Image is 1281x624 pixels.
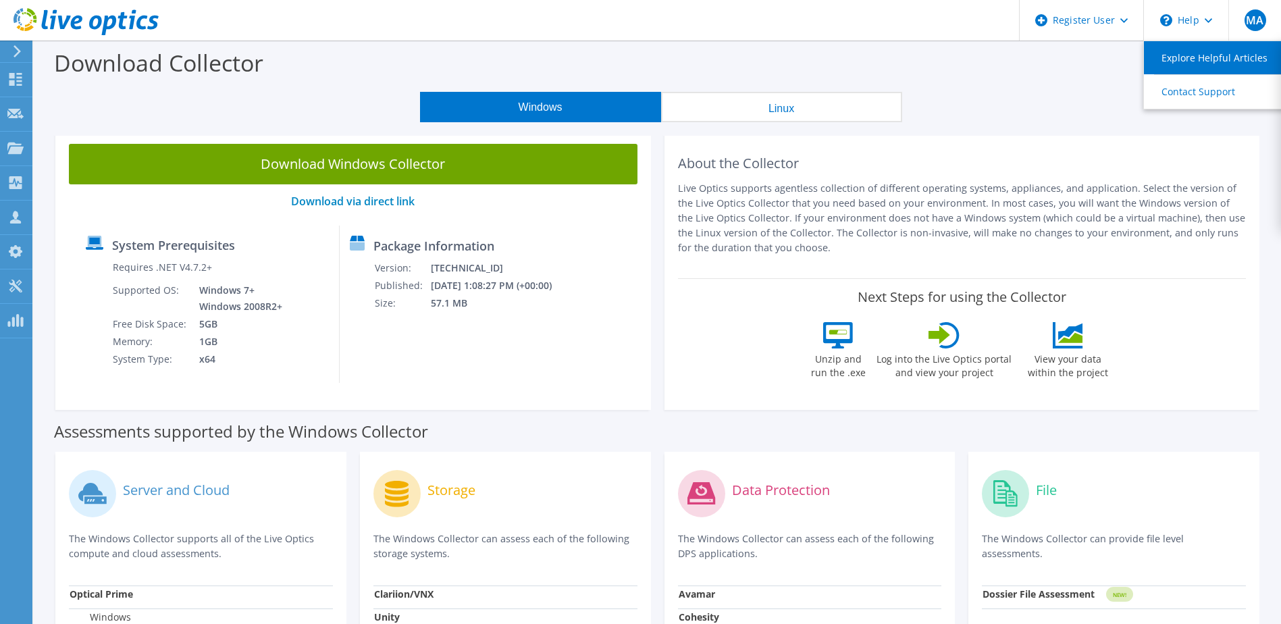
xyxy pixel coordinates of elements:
[678,155,1247,172] h2: About the Collector
[373,531,637,561] p: The Windows Collector can assess each of the following storage systems.
[678,181,1247,255] p: Live Optics supports agentless collection of different operating systems, appliances, and applica...
[1160,14,1172,26] svg: \n
[112,315,189,333] td: Free Disk Space:
[112,333,189,350] td: Memory:
[70,610,131,624] label: Windows
[876,348,1012,380] label: Log into the Live Optics portal and view your project
[374,588,434,600] strong: Clariion/VNX
[732,484,830,497] label: Data Protection
[291,194,415,209] a: Download via direct link
[678,531,942,561] p: The Windows Collector can assess each of the following DPS applications.
[1019,348,1116,380] label: View your data within the project
[189,282,285,315] td: Windows 7+ Windows 2008R2+
[54,47,263,78] label: Download Collector
[1113,591,1126,598] tspan: NEW!
[679,610,719,623] strong: Cohesity
[112,282,189,315] td: Supported OS:
[374,294,430,312] td: Size:
[112,350,189,368] td: System Type:
[430,259,570,277] td: [TECHNICAL_ID]
[983,588,1095,600] strong: Dossier File Assessment
[858,289,1066,305] label: Next Steps for using the Collector
[430,294,570,312] td: 57.1 MB
[420,92,661,122] button: Windows
[661,92,902,122] button: Linux
[807,348,869,380] label: Unzip and run the .exe
[679,588,715,600] strong: Avamar
[373,239,494,253] label: Package Information
[54,425,428,438] label: Assessments supported by the Windows Collector
[113,261,212,274] label: Requires .NET V4.7.2+
[1245,9,1266,31] span: MA
[189,350,285,368] td: x64
[1036,484,1057,497] label: File
[430,277,570,294] td: [DATE] 1:08:27 PM (+00:00)
[427,484,475,497] label: Storage
[69,144,637,184] a: Download Windows Collector
[374,277,430,294] td: Published:
[982,531,1246,561] p: The Windows Collector can provide file level assessments.
[123,484,230,497] label: Server and Cloud
[374,610,400,623] strong: Unity
[189,333,285,350] td: 1GB
[189,315,285,333] td: 5GB
[69,531,333,561] p: The Windows Collector supports all of the Live Optics compute and cloud assessments.
[112,238,235,252] label: System Prerequisites
[374,259,430,277] td: Version:
[70,588,133,600] strong: Optical Prime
